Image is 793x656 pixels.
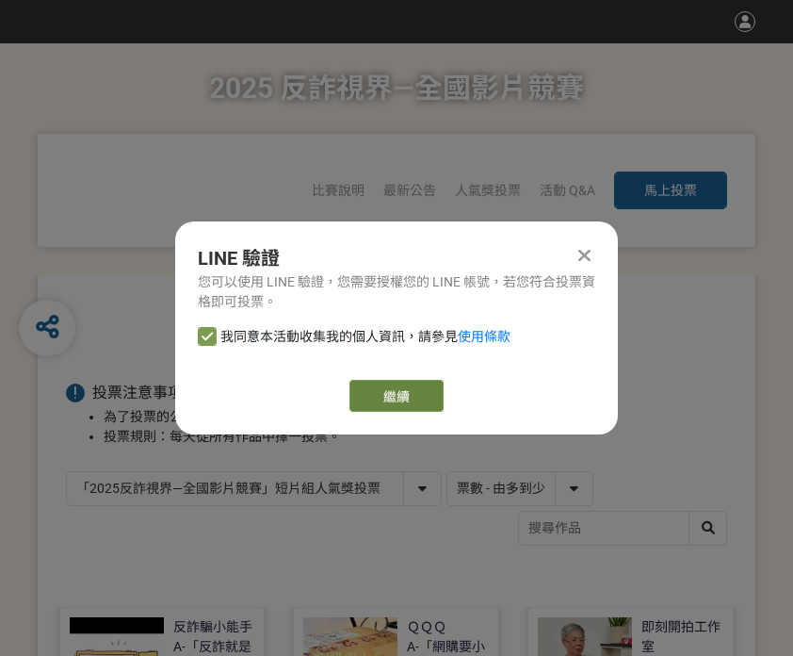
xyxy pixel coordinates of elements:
[104,407,727,427] li: 為了投票的公平性，我們嚴格禁止灌票行為，所有投票者皆需經過 LINE 登入認證。
[349,380,444,412] a: 繼續
[104,427,727,447] li: 投票規則：每天從所有作品中擇一投票。
[209,43,584,134] h1: 2025 反詐視界—全國影片競賽
[383,183,436,198] a: 最新公告
[312,183,364,198] a: 比賽說明
[540,183,595,198] a: 活動 Q&A
[519,512,726,545] input: 搜尋作品
[92,384,183,402] span: 投票注意事項
[220,327,510,347] span: 我同意本活動收集我的個人資訊，請參見
[173,617,252,637] div: 反詐騙小能手
[458,329,510,344] a: 使用條款
[614,172,727,209] button: 馬上投票
[407,617,446,637] div: ＱＱＱ
[198,272,595,312] div: 您可以使用 LINE 驗證，您需要授權您的 LINE 帳號，若您符合投票資格即可投票。
[198,244,595,272] div: LINE 驗證
[455,183,521,198] span: 人氣獎投票
[644,183,697,198] span: 馬上投票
